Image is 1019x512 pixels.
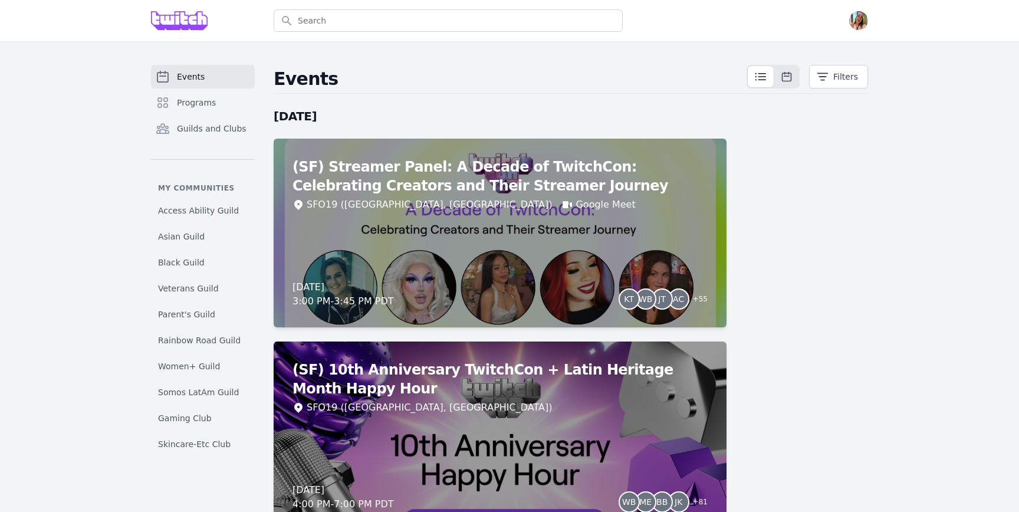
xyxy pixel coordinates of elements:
[307,198,552,212] div: SFO19 ([GEOGRAPHIC_DATA], [GEOGRAPHIC_DATA])
[151,330,255,351] a: Rainbow Road Guild
[675,498,682,506] span: JK
[292,483,394,511] div: [DATE] 4:00 PM - 7:00 PM PDT
[151,183,255,193] p: My communities
[686,495,708,511] span: + 81
[658,295,666,303] span: JT
[151,65,255,447] nav: Sidebar
[292,360,708,398] h2: (SF) 10th Anniversary TwitchCon + Latin Heritage Month Happy Hour
[274,108,727,124] h2: [DATE]
[274,9,623,32] input: Search
[656,498,668,506] span: BB
[292,157,708,195] h2: (SF) Streamer Panel: A Decade of TwitchCon: Celebrating Creators and Their Streamer Journey
[177,123,246,134] span: Guilds and Clubs
[151,278,255,299] a: Veterans Guild
[151,252,255,273] a: Black Guild
[274,68,747,90] h2: Events
[158,438,231,450] span: Skincare-Etc Club
[624,295,634,303] span: KT
[158,386,239,398] span: Somos LatAm Guild
[177,97,216,109] span: Programs
[151,408,255,429] a: Gaming Club
[158,412,212,424] span: Gaming Club
[151,226,255,247] a: Asian Guild
[158,257,205,268] span: Black Guild
[576,198,635,212] a: Google Meet
[151,65,255,88] a: Events
[151,434,255,455] a: Skincare-Etc Club
[622,498,636,506] span: WB
[639,295,652,303] span: WB
[151,11,208,30] img: Grove
[151,356,255,377] a: Women+ Guild
[158,334,241,346] span: Rainbow Road Guild
[686,292,708,308] span: + 55
[158,308,215,320] span: Parent's Guild
[151,200,255,221] a: Access Ability Guild
[673,295,684,303] span: AC
[151,91,255,114] a: Programs
[158,283,219,294] span: Veterans Guild
[151,304,255,325] a: Parent's Guild
[151,117,255,140] a: Guilds and Clubs
[158,231,205,242] span: Asian Guild
[307,401,552,415] div: SFO19 ([GEOGRAPHIC_DATA], [GEOGRAPHIC_DATA])
[177,71,205,83] span: Events
[274,139,727,327] a: (SF) Streamer Panel: A Decade of TwitchCon: Celebrating Creators and Their Streamer JourneySFO19 ...
[809,65,868,88] button: Filters
[639,498,652,506] span: ME
[151,382,255,403] a: Somos LatAm Guild
[158,205,239,216] span: Access Ability Guild
[158,360,220,372] span: Women+ Guild
[292,280,394,308] div: [DATE] 3:00 PM - 3:45 PM PDT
